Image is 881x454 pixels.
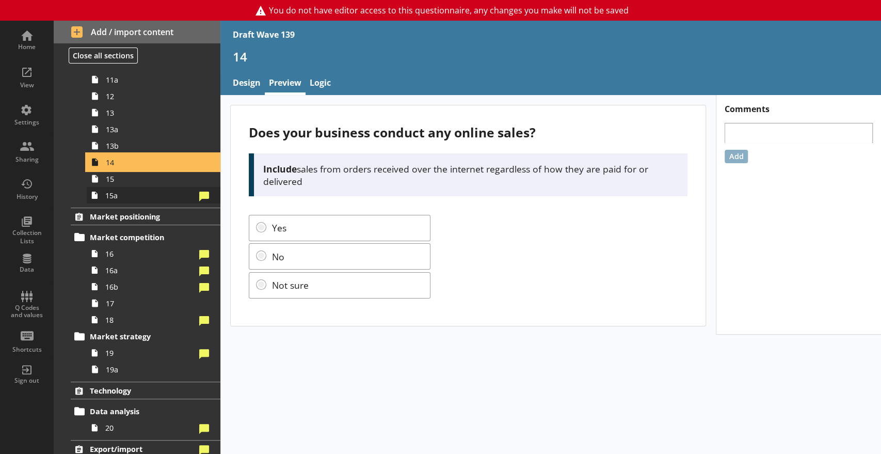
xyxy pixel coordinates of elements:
li: Market positioningMarket competition1616a16b1718Market strategy1919a [54,208,220,378]
div: Shortcuts [9,346,45,354]
a: 14 [87,154,220,170]
div: Sign out [9,377,45,385]
a: Data analysis [71,403,220,419]
span: 15a [105,191,196,200]
div: Collection Lists [9,229,45,245]
button: Close all sections [69,48,138,64]
div: History [9,193,45,201]
span: Export/import [90,444,196,454]
span: Technology [90,386,196,396]
button: Add / import content [54,21,220,43]
a: 13b [87,137,220,154]
a: 16b [87,278,220,295]
a: Logic [306,73,335,95]
a: 13a [87,121,220,137]
div: Data [9,265,45,274]
div: View [9,81,45,89]
span: Data analysis [90,406,196,416]
span: 18 [105,315,196,325]
a: Market positioning [71,208,220,225]
span: 20 [105,423,196,433]
a: 13 [87,104,220,121]
div: Home [9,43,45,51]
div: Does your business conduct any online sales? [249,124,687,141]
a: 15a [87,187,220,203]
span: 17 [106,299,200,308]
span: 13 [106,108,200,118]
h1: 14 [233,49,869,65]
span: 15 [106,174,200,184]
div: Q Codes and values [9,304,45,319]
strong: Include [263,163,297,175]
a: Market strategy [71,328,220,345]
a: 19 [87,345,220,361]
span: 13a [106,124,200,134]
li: Operational level101111a121313a13b141515a [75,22,220,203]
span: 12 [106,91,200,101]
li: Data analysis20 [75,403,220,436]
span: Add / import content [71,26,203,38]
a: 12 [87,88,220,104]
a: Preview [265,73,306,95]
span: 13b [106,141,200,151]
li: Business operationsOperational level101111a121313a13b141515a [54,1,220,203]
span: Market strategy [90,332,196,341]
span: 16 [105,249,196,259]
span: Market competition [90,232,196,242]
span: 11a [106,75,200,85]
span: Market positioning [90,212,196,222]
span: 16a [105,265,196,275]
span: 16b [105,282,196,292]
span: 14 [106,158,200,167]
li: TechnologyData analysis20 [54,382,220,436]
span: 19 [105,348,196,358]
span: 19a [106,365,200,374]
li: Market strategy1919a [75,328,220,378]
a: 18 [87,311,220,328]
a: Technology [71,382,220,399]
div: Sharing [9,155,45,164]
li: Market competition1616a16b1718 [75,229,220,328]
div: Draft Wave 139 [233,29,295,40]
a: 16a [87,262,220,278]
div: Settings [9,118,45,127]
a: 15 [87,170,220,187]
h1: Comments [716,95,881,115]
a: 11a [87,71,220,88]
a: 20 [87,419,220,436]
a: Design [229,73,265,95]
a: Market competition [71,229,220,245]
a: 19a [87,361,220,378]
a: 17 [87,295,220,311]
p: sales from orders received over the internet regardless of how they are paid for or delivered [263,163,678,187]
a: 16 [87,245,220,262]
